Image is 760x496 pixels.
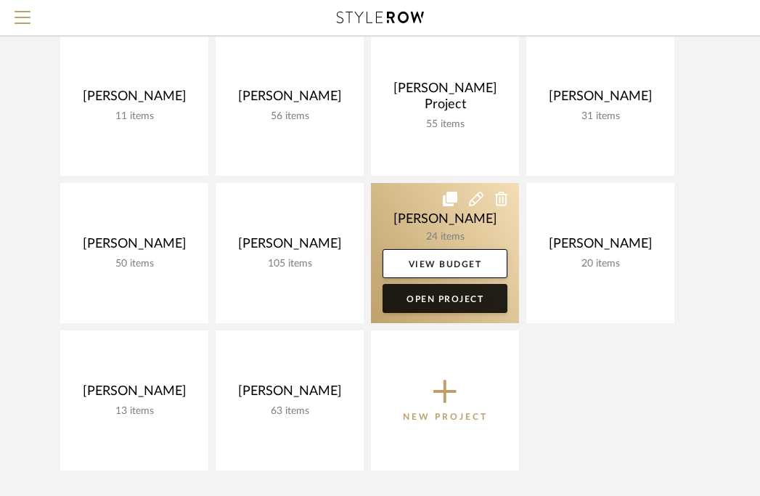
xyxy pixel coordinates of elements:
[72,258,197,270] div: 50 items
[371,330,519,471] button: New Project
[227,89,352,110] div: [PERSON_NAME]
[383,118,507,131] div: 55 items
[538,110,663,123] div: 31 items
[227,258,352,270] div: 105 items
[538,89,663,110] div: [PERSON_NAME]
[227,110,352,123] div: 56 items
[72,110,197,123] div: 11 items
[72,383,197,405] div: [PERSON_NAME]
[227,383,352,405] div: [PERSON_NAME]
[403,410,488,424] p: New Project
[383,284,507,313] a: Open Project
[538,236,663,258] div: [PERSON_NAME]
[538,258,663,270] div: 20 items
[383,81,507,118] div: [PERSON_NAME] Project
[72,236,197,258] div: [PERSON_NAME]
[227,236,352,258] div: [PERSON_NAME]
[227,405,352,418] div: 63 items
[72,405,197,418] div: 13 items
[72,89,197,110] div: [PERSON_NAME]
[383,249,507,278] a: View Budget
